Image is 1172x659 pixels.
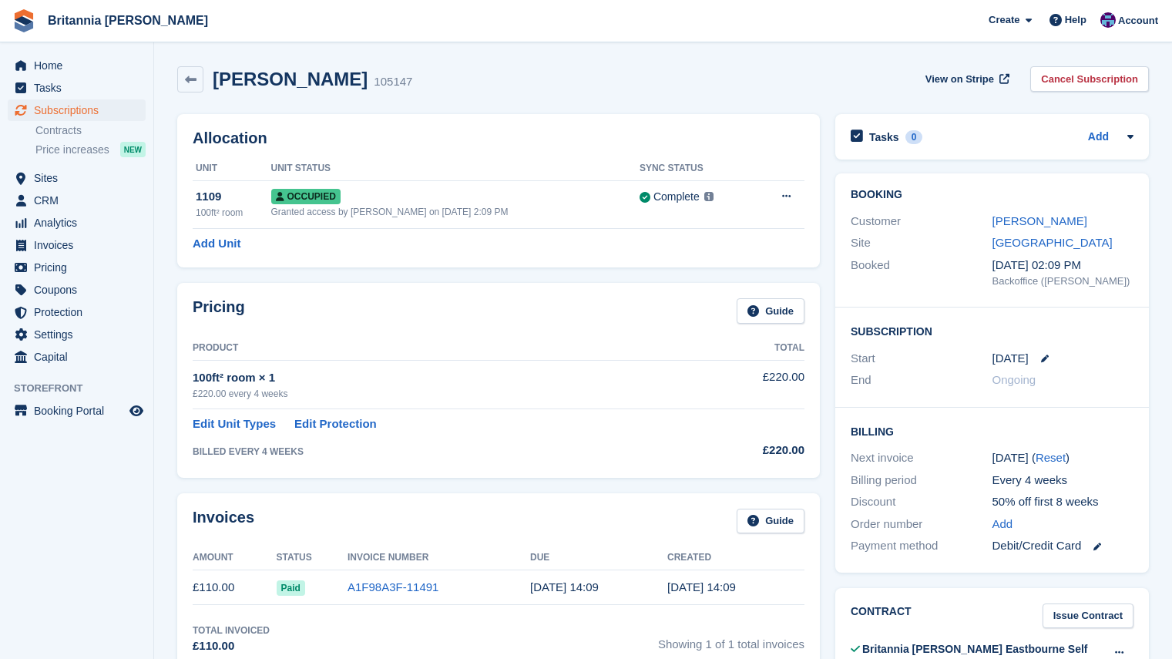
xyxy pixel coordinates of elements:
[196,188,271,206] div: 1109
[992,373,1036,386] span: Ongoing
[992,472,1134,489] div: Every 4 weeks
[277,580,305,596] span: Paid
[992,449,1134,467] div: [DATE] ( )
[992,516,1013,533] a: Add
[34,400,126,422] span: Booking Portal
[851,423,1133,439] h2: Billing
[653,189,700,205] div: Complete
[8,279,146,301] a: menu
[193,387,691,401] div: £220.00 every 4 weeks
[851,323,1133,338] h2: Subscription
[34,212,126,234] span: Analytics
[851,472,992,489] div: Billing period
[8,190,146,211] a: menu
[34,301,126,323] span: Protection
[851,213,992,230] div: Customer
[196,206,271,220] div: 100ft² room
[8,346,146,368] a: menu
[737,509,804,534] a: Guide
[737,298,804,324] a: Guide
[925,72,994,87] span: View on Stripe
[34,324,126,345] span: Settings
[530,580,599,593] time: 2025-09-02 13:09:04 UTC
[691,442,804,459] div: £220.00
[120,142,146,157] div: NEW
[294,415,377,433] a: Edit Protection
[667,546,804,570] th: Created
[851,516,992,533] div: Order number
[992,493,1134,511] div: 50% off first 8 weeks
[704,192,714,201] img: icon-info-grey-7440780725fd019a000dd9b08b2336e03edf1995a4989e88bcd33f0948082b44.svg
[34,279,126,301] span: Coupons
[8,77,146,99] a: menu
[992,274,1134,289] div: Backoffice ([PERSON_NAME])
[1065,12,1086,28] span: Help
[658,624,804,655] span: Showing 1 of 1 total invoices
[193,445,691,459] div: BILLED EVERY 4 WEEKS
[8,212,146,234] a: menu
[193,235,240,253] a: Add Unit
[193,336,691,361] th: Product
[8,234,146,256] a: menu
[12,9,35,32] img: stora-icon-8386f47178a22dfd0bd8f6a31ec36ba5ce8667c1dd55bd0f319d3a0aa187defe.svg
[851,350,992,368] div: Start
[348,546,530,570] th: Invoice Number
[992,350,1029,368] time: 2025-09-01 00:00:00 UTC
[1030,66,1149,92] a: Cancel Subscription
[992,537,1134,555] div: Debit/Credit Card
[851,372,992,389] div: End
[127,402,146,420] a: Preview store
[851,604,912,629] h2: Contract
[34,167,126,189] span: Sites
[869,130,899,144] h2: Tasks
[193,156,271,181] th: Unit
[1100,12,1116,28] img: Becca Clark
[851,449,992,467] div: Next invoice
[193,570,277,605] td: £110.00
[35,143,109,157] span: Price increases
[851,189,1133,201] h2: Booking
[851,257,992,289] div: Booked
[8,301,146,323] a: menu
[213,69,368,89] h2: [PERSON_NAME]
[271,205,640,219] div: Granted access by [PERSON_NAME] on [DATE] 2:09 PM
[8,55,146,76] a: menu
[193,624,270,637] div: Total Invoiced
[1118,13,1158,29] span: Account
[193,415,276,433] a: Edit Unit Types
[42,8,214,33] a: Britannia [PERSON_NAME]
[851,537,992,555] div: Payment method
[193,509,254,534] h2: Invoices
[271,156,640,181] th: Unit Status
[277,546,348,570] th: Status
[1043,604,1133,629] a: Issue Contract
[992,214,1087,227] a: [PERSON_NAME]
[193,129,804,147] h2: Allocation
[34,55,126,76] span: Home
[1088,129,1109,146] a: Add
[640,156,754,181] th: Sync Status
[691,336,804,361] th: Total
[992,236,1113,249] a: [GEOGRAPHIC_DATA]
[919,66,1012,92] a: View on Stripe
[691,360,804,409] td: £220.00
[271,189,341,204] span: Occupied
[35,141,146,158] a: Price increases NEW
[8,257,146,278] a: menu
[851,234,992,252] div: Site
[530,546,667,570] th: Due
[348,580,438,593] a: A1F98A3F-11491
[34,234,126,256] span: Invoices
[8,99,146,121] a: menu
[8,167,146,189] a: menu
[193,369,691,387] div: 100ft² room × 1
[34,257,126,278] span: Pricing
[35,123,146,138] a: Contracts
[14,381,153,396] span: Storefront
[992,257,1134,274] div: [DATE] 02:09 PM
[905,130,923,144] div: 0
[851,493,992,511] div: Discount
[193,637,270,655] div: £110.00
[374,73,412,91] div: 105147
[34,190,126,211] span: CRM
